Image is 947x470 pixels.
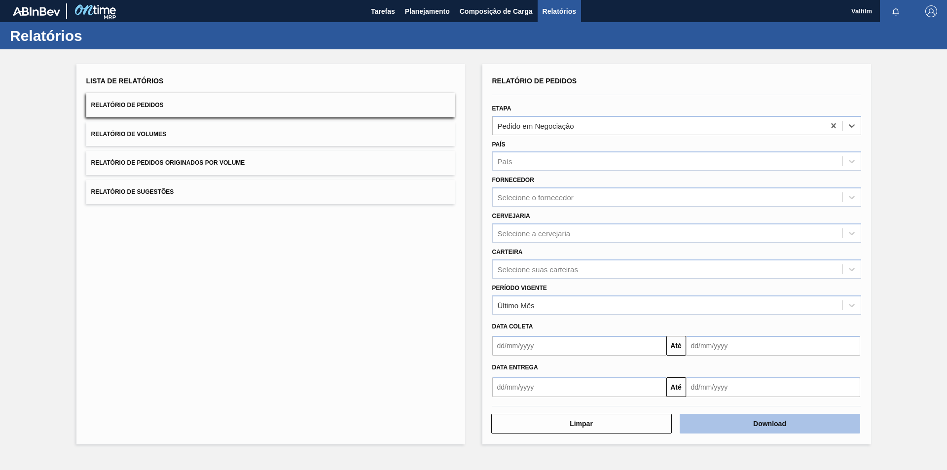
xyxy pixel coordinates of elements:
[492,177,534,183] label: Fornecedor
[91,102,164,108] span: Relatório de Pedidos
[492,249,523,255] label: Carteira
[491,414,672,434] button: Limpar
[925,5,937,17] img: Logout
[492,141,506,148] label: País
[371,5,395,17] span: Tarefas
[405,5,450,17] span: Planejamento
[492,105,511,112] label: Etapa
[880,4,911,18] button: Notificações
[543,5,576,17] span: Relatórios
[86,122,455,146] button: Relatório de Volumes
[13,7,60,16] img: TNhmsLtSVTkK8tSr43FrP2fwEKptu5GPRR3wAAAABJRU5ErkJggg==
[86,93,455,117] button: Relatório de Pedidos
[666,336,686,356] button: Até
[498,229,571,237] div: Selecione a cervejaria
[498,301,535,309] div: Último Mês
[91,159,245,166] span: Relatório de Pedidos Originados por Volume
[91,131,166,138] span: Relatório de Volumes
[10,30,185,41] h1: Relatórios
[686,377,860,397] input: dd/mm/yyyy
[492,336,666,356] input: dd/mm/yyyy
[498,193,574,202] div: Selecione o fornecedor
[492,213,530,219] label: Cervejaria
[492,364,538,371] span: Data Entrega
[492,77,577,85] span: Relatório de Pedidos
[460,5,533,17] span: Composição de Carga
[686,336,860,356] input: dd/mm/yyyy
[86,151,455,175] button: Relatório de Pedidos Originados por Volume
[492,323,533,330] span: Data coleta
[86,77,164,85] span: Lista de Relatórios
[492,377,666,397] input: dd/mm/yyyy
[498,157,512,166] div: País
[91,188,174,195] span: Relatório de Sugestões
[86,180,455,204] button: Relatório de Sugestões
[498,265,578,273] div: Selecione suas carteiras
[492,285,547,291] label: Período Vigente
[666,377,686,397] button: Até
[498,121,574,130] div: Pedido em Negociação
[680,414,860,434] button: Download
